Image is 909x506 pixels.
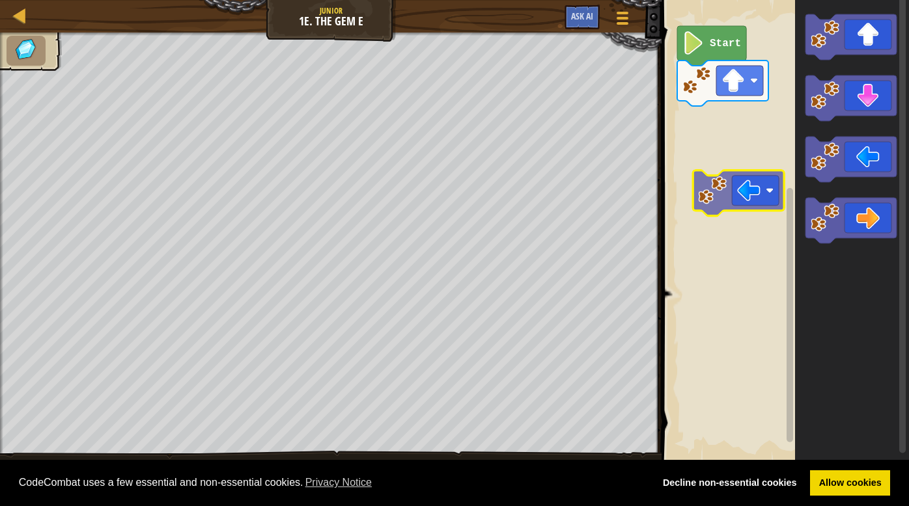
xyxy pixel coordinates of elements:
[710,38,741,49] text: Start
[571,10,593,22] span: Ask AI
[810,470,890,496] a: allow cookies
[19,473,644,492] span: CodeCombat uses a few essential and non-essential cookies.
[654,470,805,496] a: deny cookies
[303,473,374,492] a: learn more about cookies
[606,5,639,36] button: Show game menu
[565,5,600,29] button: Ask AI
[7,36,46,66] li: Collect the gems.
